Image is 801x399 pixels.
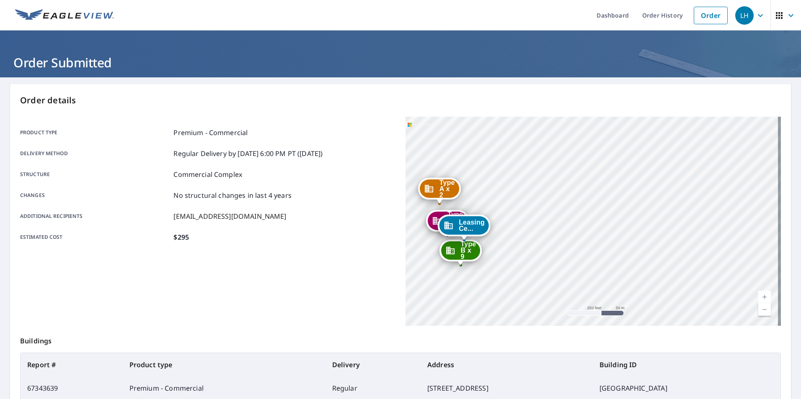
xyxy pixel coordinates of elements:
[173,190,292,200] p: No structural changes in last 4 years
[20,169,170,179] p: Structure
[21,353,123,376] th: Report #
[20,232,170,242] p: Estimated cost
[735,6,754,25] div: LH
[593,353,780,376] th: Building ID
[173,148,323,159] p: Regular Delivery by [DATE] 6:00 PM PT ([DATE])
[758,291,771,303] a: Current Level 17, Zoom In
[439,240,482,266] div: Dropped pin, building Type B x 9, Commercial property, 206 Coppercreek Cir Louisville, KY 40222
[20,211,170,221] p: Additional recipients
[326,353,421,376] th: Delivery
[20,94,781,107] p: Order details
[418,178,461,204] div: Dropped pin, building Type A x 2, Commercial property, 315 Coppercreek Cir Louisville, KY 40222
[20,128,170,138] p: Product type
[758,303,771,316] a: Current Level 17, Zoom Out
[123,353,326,376] th: Product type
[10,54,791,71] h1: Order Submitted
[437,215,491,240] div: Dropped pin, building Leasing Center, Commercial property, 8117 Coppercreek Dr Louisville, KY 40222
[421,353,593,376] th: Address
[459,219,485,232] span: Leasing Ce...
[20,326,781,353] p: Buildings
[20,190,170,200] p: Changes
[439,179,455,198] span: Type A x 2
[173,128,248,138] p: Premium - Commercial
[694,7,728,24] a: Order
[447,211,463,230] span: Type C x 4
[173,232,189,242] p: $295
[173,169,242,179] p: Commercial Complex
[15,9,114,22] img: EV Logo
[461,241,476,260] span: Type B x 9
[20,148,170,159] p: Delivery method
[173,211,286,221] p: [EMAIL_ADDRESS][DOMAIN_NAME]
[426,210,469,236] div: Dropped pin, building Type C x 4, Commercial property, 225 Coppercreek Cir Louisville, KY 40222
